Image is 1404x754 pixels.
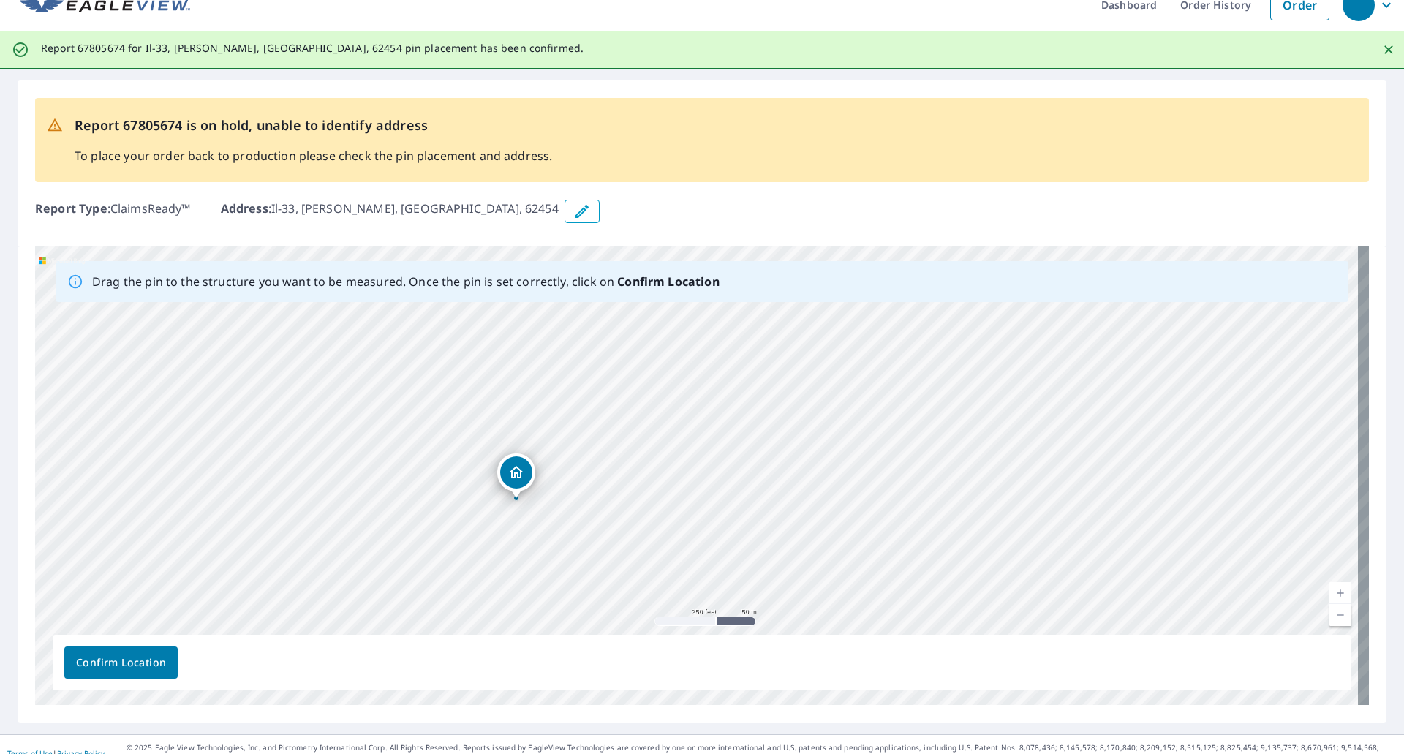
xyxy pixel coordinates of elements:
[1329,604,1351,626] a: Current Level 17, Zoom Out
[1329,582,1351,604] a: Current Level 17, Zoom In
[617,274,719,290] b: Confirm Location
[92,273,720,290] p: Drag the pin to the structure you want to be measured. Once the pin is set correctly, click on
[221,200,268,216] b: Address
[75,147,552,165] p: To place your order back to production please check the pin placement and address.
[221,200,559,223] p: : Il-33, [PERSON_NAME], [GEOGRAPHIC_DATA], 62454
[1379,40,1398,59] button: Close
[41,42,584,55] p: Report 67805674 for Il-33, [PERSON_NAME], [GEOGRAPHIC_DATA], 62454 pin placement has been confirmed.
[76,654,166,672] span: Confirm Location
[35,200,107,216] b: Report Type
[75,116,552,135] p: Report 67805674 is on hold, unable to identify address
[64,646,178,679] button: Confirm Location
[497,453,535,499] div: Dropped pin, building 1, Residential property, Il-33 Robinson, IL 62454
[35,200,191,223] p: : ClaimsReady™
